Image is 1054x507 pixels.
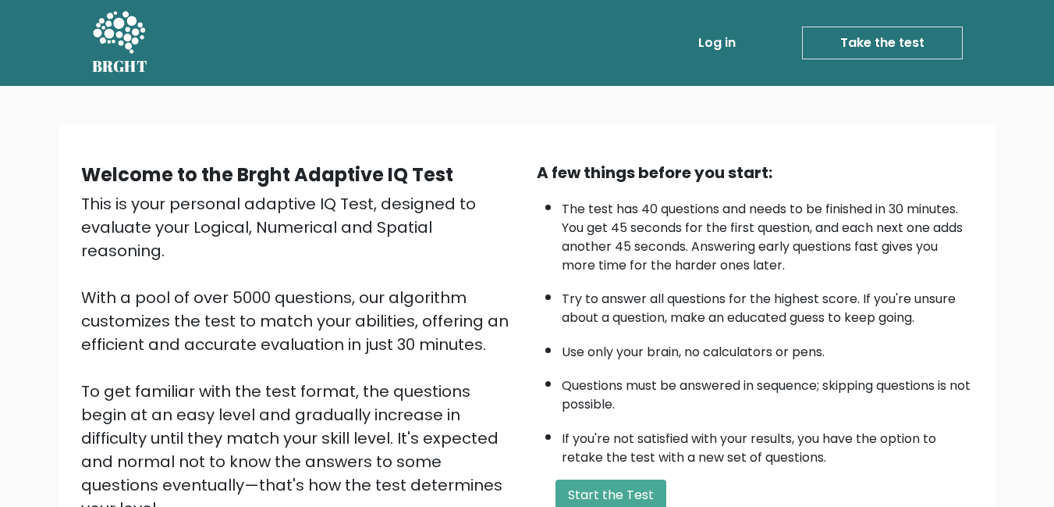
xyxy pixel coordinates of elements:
[562,192,974,275] li: The test has 40 questions and needs to be finished in 30 minutes. You get 45 seconds for the firs...
[92,57,148,76] h5: BRGHT
[537,161,974,184] div: A few things before you start:
[81,162,453,187] b: Welcome to the Brght Adaptive IQ Test
[692,27,742,59] a: Log in
[562,282,974,327] li: Try to answer all questions for the highest score. If you're unsure about a question, make an edu...
[562,335,974,362] li: Use only your brain, no calculators or pens.
[92,6,148,80] a: BRGHT
[562,369,974,414] li: Questions must be answered in sequence; skipping questions is not possible.
[562,422,974,467] li: If you're not satisfied with your results, you have the option to retake the test with a new set ...
[802,27,963,59] a: Take the test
